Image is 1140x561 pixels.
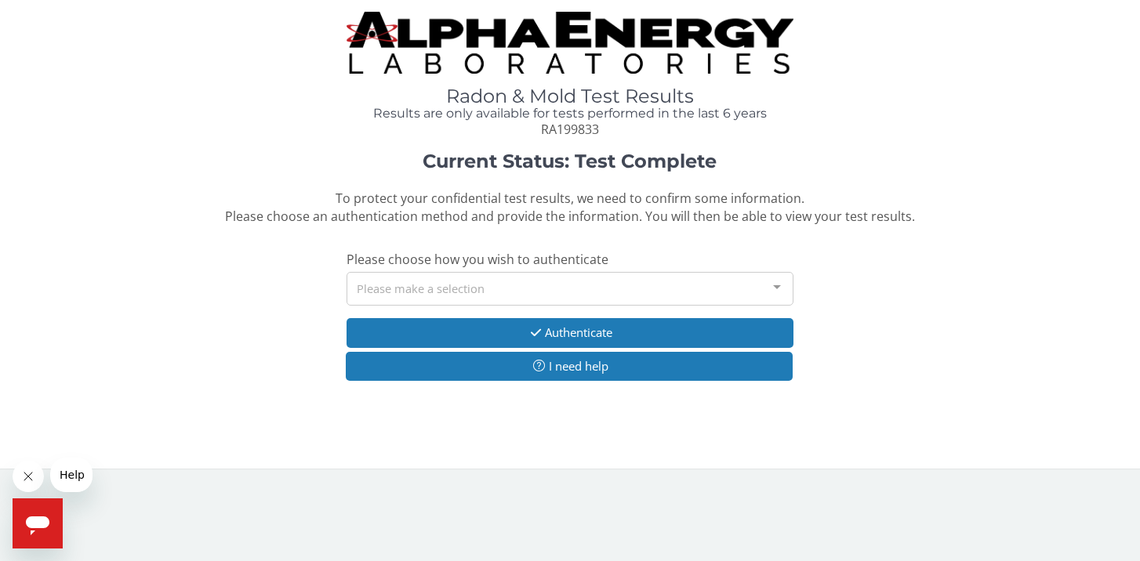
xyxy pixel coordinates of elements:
[13,461,44,492] iframe: Close message
[225,190,915,225] span: To protect your confidential test results, we need to confirm some information. Please choose an ...
[50,458,93,492] iframe: Message from company
[347,86,793,107] h1: Radon & Mold Test Results
[347,12,793,74] img: TightCrop.jpg
[346,352,793,381] button: I need help
[357,279,485,297] span: Please make a selection
[541,121,599,138] span: RA199833
[13,498,63,548] iframe: Button to launch messaging window
[423,150,717,172] strong: Current Status: Test Complete
[347,251,608,268] span: Please choose how you wish to authenticate
[347,107,793,121] h4: Results are only available for tests performed in the last 6 years
[347,318,793,347] button: Authenticate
